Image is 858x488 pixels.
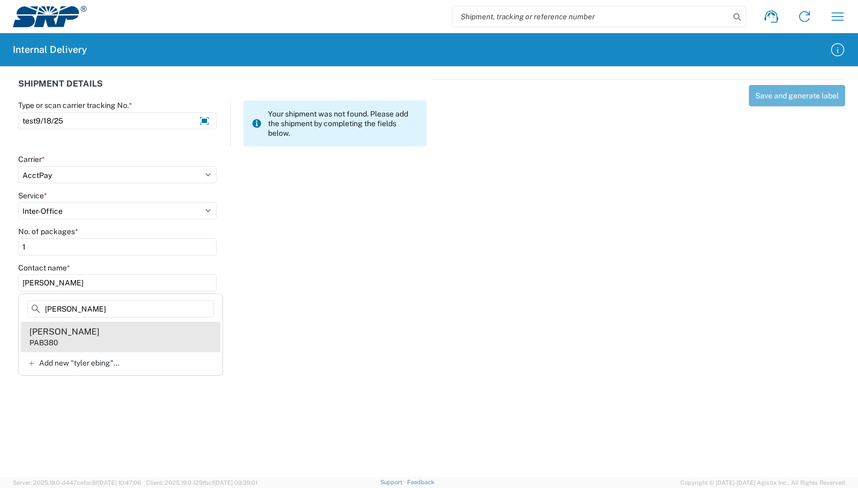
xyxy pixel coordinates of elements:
span: Client: 2025.19.0-129fbcf [146,479,257,486]
input: Shipment, tracking or reference number [453,6,730,27]
div: PAB380 [29,338,58,347]
span: [DATE] 10:47:06 [98,479,141,486]
span: Copyright © [DATE]-[DATE] Agistix Inc., All Rights Reserved [680,478,845,487]
a: Support [380,479,407,485]
span: Add new "tyler ebing"... [39,358,119,368]
div: SHIPMENT DETAILS [18,79,426,100]
label: Service [18,191,47,200]
span: Your shipment was not found. Please add the shipment by completing the fields below. [268,109,418,138]
span: [DATE] 09:39:01 [214,479,257,486]
img: srp [13,6,87,27]
label: No. of packages [18,227,78,236]
label: Type or scan carrier tracking No. [18,100,132,110]
a: Feedback [407,479,434,485]
label: Carrier [18,154,45,164]
h2: Internal Delivery [13,43,87,56]
div: [PERSON_NAME] [29,326,99,338]
label: Contact name [18,263,70,273]
span: Server: 2025.19.0-d447cefac8f [13,479,141,486]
